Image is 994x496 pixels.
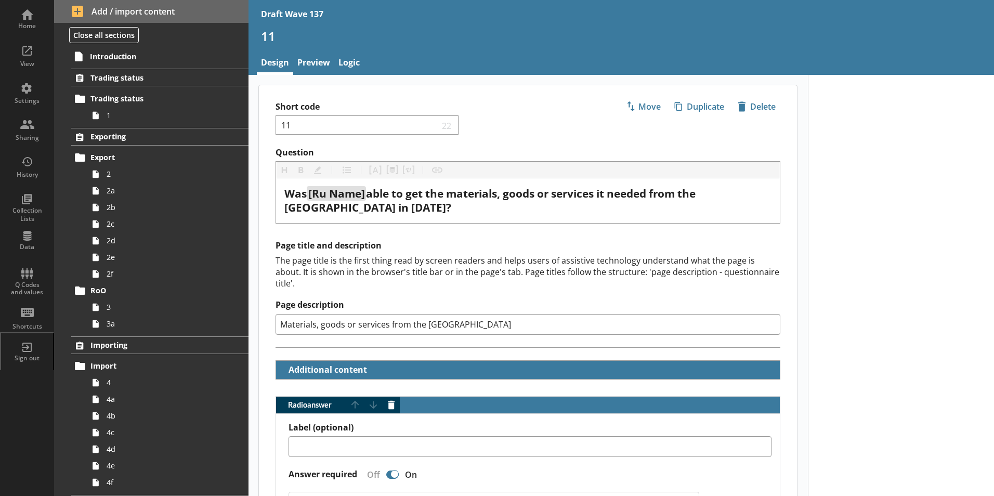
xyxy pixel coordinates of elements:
a: 4 [87,374,248,391]
a: 4b [87,408,248,424]
div: Shortcuts [9,322,45,331]
div: Settings [9,97,45,105]
span: Was [284,186,307,201]
div: Sign out [9,354,45,362]
div: Draft Wave 137 [261,8,323,20]
a: 2a [87,182,248,199]
label: Page description [276,299,780,310]
button: Delete answer [383,397,400,413]
span: 2d [107,236,222,245]
label: Answer required [289,469,357,480]
a: Design [257,53,293,75]
span: 4d [107,444,222,454]
button: Duplicate [670,98,729,115]
span: Import [90,361,218,371]
div: Home [9,22,45,30]
span: [Ru Name] [308,186,365,201]
span: Trading status [90,73,218,83]
a: Trading status [71,90,248,107]
span: RoO [90,285,218,295]
span: 2b [107,202,222,212]
a: 4f [87,474,248,491]
span: 22 [440,120,454,130]
span: Trading status [90,94,218,103]
li: RoO33a [76,282,248,332]
span: 2e [107,252,222,262]
span: 4 [107,377,222,387]
button: Close all sections [69,27,139,43]
div: History [9,171,45,179]
span: 3a [107,319,222,329]
span: 4b [107,411,222,421]
div: Collection Lists [9,206,45,223]
a: Logic [334,53,364,75]
div: Question [284,187,771,215]
span: 3 [107,302,222,312]
a: 1 [87,107,248,124]
a: 4c [87,424,248,441]
button: Delete [733,98,780,115]
div: Q Codes and values [9,281,45,296]
span: Delete [734,98,780,115]
div: The page title is the first thing read by screen readers and helps users of assistive technology ... [276,255,780,289]
div: Data [9,243,45,251]
label: Question [276,147,780,158]
a: 2b [87,199,248,216]
label: Short code [276,101,528,112]
span: 4e [107,461,222,471]
li: Export22a2b2c2d2e2f [76,149,248,282]
a: 4d [87,441,248,458]
label: Label (optional) [289,422,771,433]
a: Trading status [71,69,248,86]
li: Import44a4b4c4d4e4f [76,358,248,491]
span: Importing [90,340,218,350]
h2: Page title and description [276,240,780,251]
span: Export [90,152,218,162]
a: Introduction [71,48,248,64]
span: Radio answer [276,401,347,409]
a: Import [71,358,248,374]
span: Move [622,98,665,115]
a: 2c [87,216,248,232]
a: Preview [293,53,334,75]
span: Exporting [90,132,218,141]
div: Sharing [9,134,45,142]
a: Importing [71,336,248,354]
a: 3 [87,299,248,316]
li: ExportingExport22a2b2c2d2e2fRoO33a [54,128,248,332]
span: 4f [107,477,222,487]
button: Additional content [280,361,369,379]
li: Trading statusTrading status1 [54,69,248,123]
span: 1 [107,110,222,120]
span: Introduction [90,51,218,61]
li: Trading status1 [76,90,248,124]
span: 4c [107,427,222,437]
span: 4a [107,394,222,404]
a: Export [71,149,248,166]
a: RoO [71,282,248,299]
div: View [9,60,45,68]
a: 4a [87,391,248,408]
span: 2c [107,219,222,229]
h1: 11 [261,28,982,44]
span: Duplicate [670,98,728,115]
a: 3a [87,316,248,332]
span: Add / import content [72,6,231,17]
li: ImportingImport44a4b4c4d4e4f [54,336,248,491]
span: 2f [107,269,222,279]
span: 2 [107,169,222,179]
div: On [401,469,425,480]
a: 2e [87,249,248,266]
div: Off [359,469,384,480]
a: 4e [87,458,248,474]
a: 2d [87,232,248,249]
button: Move [621,98,665,115]
span: able to get the materials, goods or services it needed from the [GEOGRAPHIC_DATA] in [DATE]? [284,186,698,215]
a: 2f [87,266,248,282]
a: Exporting [71,128,248,146]
span: 2a [107,186,222,195]
a: 2 [87,166,248,182]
